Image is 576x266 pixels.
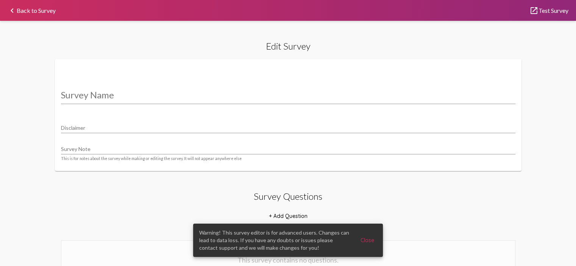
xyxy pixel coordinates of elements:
h2: Edit Survey [266,40,311,51]
mat-hint: This is for notes about the survey while making or editing the survey. It will not appear anywher... [61,157,242,161]
span: Warning! This survey editor is for advanced users. Changes can lead to data loss. If you have any... [199,229,351,252]
a: Test Survey [529,8,568,13]
span: Close [360,237,374,244]
mat-icon: launch [529,6,539,15]
h2: Survey Questions [254,191,322,202]
button: + Add Question [263,209,314,223]
mat-icon: keyboard_arrow_left [8,6,17,15]
span: + Add Question [269,213,308,219]
a: Back to Survey [8,8,56,13]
